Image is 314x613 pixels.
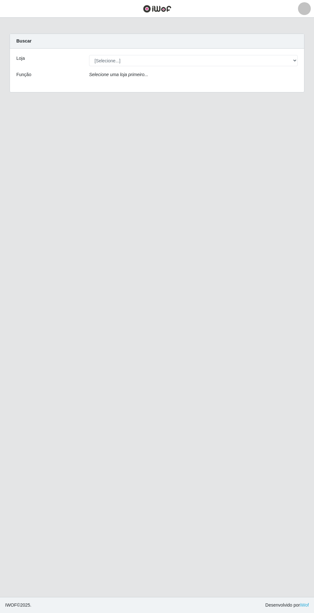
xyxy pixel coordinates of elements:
i: Selecione uma loja primeiro... [89,72,148,77]
span: IWOF [5,602,17,608]
span: Desenvolvido por [265,602,309,609]
img: CoreUI Logo [143,5,171,13]
label: Função [16,71,31,78]
a: iWof [300,602,309,608]
label: Loja [16,55,25,62]
strong: Buscar [16,38,31,43]
span: © 2025 . [5,602,31,609]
